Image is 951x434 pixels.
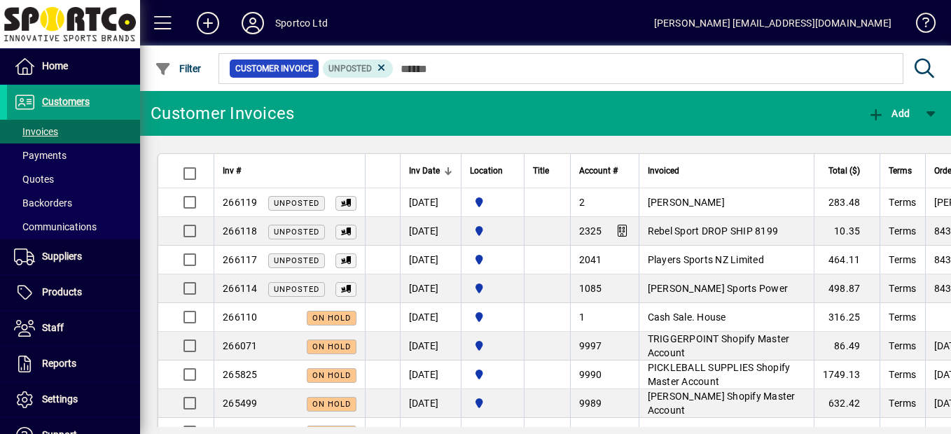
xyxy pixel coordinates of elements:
span: Sportco Ltd Warehouse [470,195,515,210]
td: 1749.13 [814,360,880,389]
span: Customers [42,96,90,107]
span: Inv # [223,163,241,178]
span: Sportco Ltd Warehouse [470,252,515,267]
span: Quotes [14,174,54,185]
span: Sportco Ltd Warehouse [470,367,515,382]
span: On hold [312,400,351,409]
a: Staff [7,311,140,346]
span: Invoiced [648,163,679,178]
span: Inv Date [409,163,440,178]
td: 464.11 [814,246,880,274]
mat-chip: Customer Invoice Status: Unposted [323,59,394,78]
div: Invoiced [648,163,805,178]
td: [DATE] [400,303,461,332]
span: 2325 [579,225,602,237]
span: 265825 [223,369,258,380]
span: 9989 [579,398,602,409]
div: Customer Invoices [151,102,294,125]
span: Terms [889,197,916,208]
td: [DATE] [400,360,461,389]
span: 1085 [579,283,602,294]
td: 283.48 [814,188,880,217]
span: Products [42,286,82,297]
td: 498.87 [814,274,880,303]
a: Settings [7,382,140,417]
span: Terms [889,311,916,323]
span: Backorders [14,197,72,209]
span: 266118 [223,225,258,237]
span: 2 [579,197,585,208]
span: Sportco Ltd Warehouse [470,281,515,296]
span: Terms [889,283,916,294]
span: 265499 [223,398,258,409]
td: [DATE] [400,332,461,360]
div: Account # [579,163,630,178]
span: Sportco Ltd Warehouse [470,309,515,325]
span: Location [470,163,503,178]
span: Unposted [274,285,319,294]
span: Invoices [14,126,58,137]
td: [DATE] [400,246,461,274]
span: Unposted [274,256,319,265]
td: [DATE] [400,389,461,418]
button: Filter [151,56,205,81]
span: Rebel Sport DROP SHIP 8199 [648,225,779,237]
span: Suppliers [42,251,82,262]
span: Unposted [274,227,319,237]
span: 266117 [223,254,258,265]
a: Products [7,275,140,310]
span: Settings [42,393,78,405]
span: Customer Invoice [235,62,313,76]
span: Payments [14,150,67,161]
span: Terms [889,398,916,409]
a: Home [7,49,140,84]
td: 316.25 [814,303,880,332]
span: [PERSON_NAME] [648,197,725,208]
span: Players Sports NZ Limited [648,254,764,265]
span: Terms [889,369,916,380]
button: Profile [230,10,275,36]
button: Add [186,10,230,36]
div: Location [470,163,515,178]
span: 266110 [223,311,258,323]
span: On hold [312,342,351,351]
span: Total ($) [828,163,860,178]
span: [PERSON_NAME] Sports Power [648,283,789,294]
button: Add [864,101,913,126]
span: Terms [889,254,916,265]
a: Payments [7,143,140,167]
span: [PERSON_NAME] Shopify Master Account [648,391,796,416]
td: [DATE] [400,274,461,303]
td: 10.35 [814,217,880,246]
span: Terms [889,163,912,178]
span: Cash Sale. House [648,311,726,323]
span: 2041 [579,254,602,265]
span: 266119 [223,197,258,208]
div: Sportco Ltd [275,12,328,34]
div: Inv Date [409,163,452,178]
td: [DATE] [400,188,461,217]
span: TRIGGERPOINT Shopify Master Account [648,333,790,358]
span: PICKLEBALL SUPPLIES Shopify Master Account [648,362,791,387]
span: Communications [14,221,97,232]
span: Unposted [274,199,319,208]
a: Quotes [7,167,140,191]
span: Reports [42,358,76,369]
span: Staff [42,322,64,333]
span: Account # [579,163,618,178]
a: Suppliers [7,239,140,274]
td: [DATE] [400,217,461,246]
a: Knowledge Base [905,3,933,48]
span: On hold [312,314,351,323]
span: Add [868,108,910,119]
td: 632.42 [814,389,880,418]
span: Filter [155,63,202,74]
div: [PERSON_NAME] [EMAIL_ADDRESS][DOMAIN_NAME] [654,12,891,34]
span: Sportco Ltd Warehouse [470,395,515,411]
span: 9997 [579,340,602,351]
span: Terms [889,340,916,351]
a: Invoices [7,120,140,143]
span: Title [533,163,549,178]
a: Backorders [7,191,140,215]
span: Home [42,60,68,71]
